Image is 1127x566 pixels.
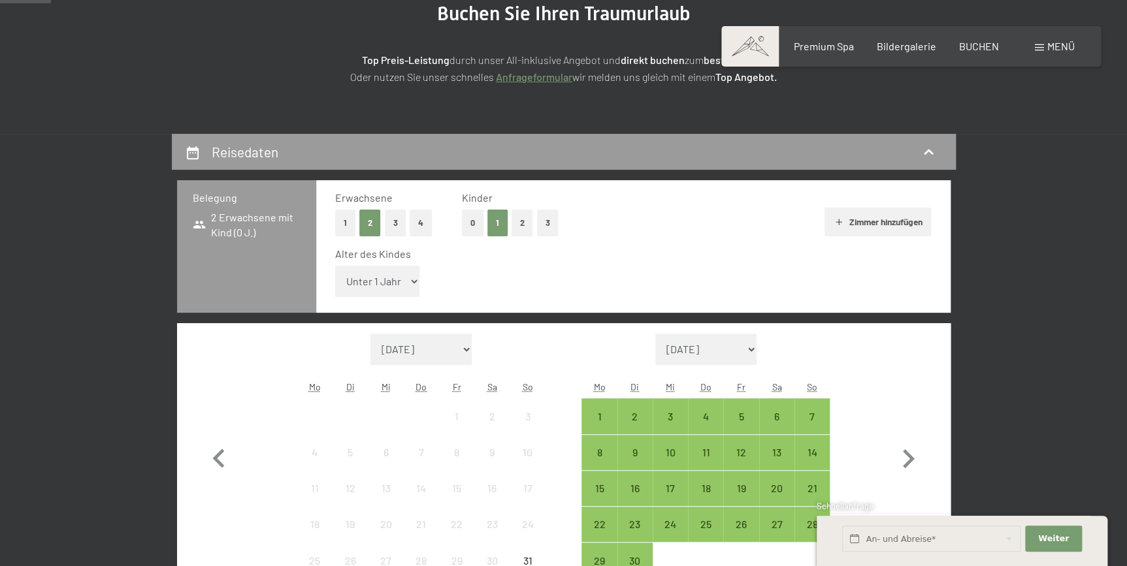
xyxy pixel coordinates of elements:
div: Anreise nicht möglich [404,435,439,470]
button: Zimmer hinzufügen [825,208,931,236]
div: Anreise möglich [581,398,617,433]
p: durch unser All-inklusive Angebot und zum ! Oder nutzen Sie unser schnelles wir melden uns gleich... [237,52,890,85]
div: 15 [440,483,473,516]
div: 24 [511,519,544,552]
div: Mon Sep 15 2025 [581,471,617,506]
div: Sun Aug 03 2025 [510,398,545,433]
div: Fri Aug 22 2025 [439,507,474,542]
div: 26 [725,519,757,552]
span: BUCHEN [959,40,999,52]
div: 14 [405,483,438,516]
abbr: Donnerstag [416,381,427,392]
div: 10 [511,447,544,480]
strong: Top Preis-Leistung [362,54,449,66]
button: 3 [385,210,406,236]
div: 7 [405,447,438,480]
div: Sat Sep 06 2025 [759,398,794,433]
div: Fri Sep 05 2025 [723,398,759,433]
div: 18 [689,483,722,516]
abbr: Freitag [452,381,461,392]
div: Alter des Kindes [335,247,921,261]
abbr: Freitag [737,381,745,392]
div: Sun Aug 24 2025 [510,507,545,542]
div: 23 [476,519,508,552]
div: 22 [440,519,473,552]
div: Anreise nicht möglich [368,435,403,470]
div: 14 [796,447,828,480]
div: Mon Aug 11 2025 [297,471,333,506]
div: Anreise möglich [581,435,617,470]
div: 12 [725,447,757,480]
div: Mon Aug 18 2025 [297,507,333,542]
div: Anreise nicht möglich [333,471,368,506]
div: 6 [369,447,402,480]
span: Kinder [462,191,493,204]
div: Anreise möglich [759,435,794,470]
div: Anreise möglich [688,435,723,470]
div: Thu Aug 21 2025 [404,507,439,542]
span: Buchen Sie Ihren Traumurlaub [437,2,691,25]
a: Anfrageformular [496,71,572,83]
div: Anreise nicht möglich [510,398,545,433]
div: Anreise nicht möglich [474,471,510,506]
button: 0 [462,210,483,236]
div: 11 [689,447,722,480]
div: Tue Sep 02 2025 [617,398,653,433]
div: Anreise möglich [794,398,830,433]
abbr: Sonntag [523,381,533,392]
div: Wed Aug 20 2025 [368,507,403,542]
div: 10 [654,447,687,480]
div: Anreise nicht möglich [439,507,474,542]
div: 28 [796,519,828,552]
div: Thu Sep 04 2025 [688,398,723,433]
abbr: Montag [593,381,605,392]
abbr: Mittwoch [381,381,390,392]
div: Anreise möglich [581,471,617,506]
div: 27 [760,519,793,552]
div: Anreise nicht möglich [439,398,474,433]
div: Anreise möglich [653,471,688,506]
div: Anreise möglich [759,471,794,506]
div: Mon Sep 22 2025 [581,507,617,542]
div: Anreise möglich [723,471,759,506]
button: 2 [359,210,381,236]
div: Anreise möglich [653,507,688,542]
div: Anreise nicht möglich [333,507,368,542]
div: Anreise nicht möglich [510,435,545,470]
div: Anreise nicht möglich [510,471,545,506]
div: Sat Sep 20 2025 [759,471,794,506]
span: Premium Spa [793,40,853,52]
div: Anreise möglich [617,507,653,542]
div: 7 [796,411,828,444]
div: 12 [334,483,367,516]
div: Thu Sep 18 2025 [688,471,723,506]
div: Wed Sep 24 2025 [653,507,688,542]
div: Sun Sep 07 2025 [794,398,830,433]
div: Fri Sep 19 2025 [723,471,759,506]
div: Anreise möglich [794,435,830,470]
div: 3 [511,411,544,444]
div: Anreise möglich [617,398,653,433]
button: 3 [537,210,559,236]
h3: Belegung [193,191,301,205]
div: 15 [583,483,615,516]
div: 5 [334,447,367,480]
span: Schnellanfrage [817,501,874,511]
div: Wed Sep 10 2025 [653,435,688,470]
div: 4 [299,447,331,480]
div: Anreise nicht möglich [474,507,510,542]
div: Anreise möglich [617,471,653,506]
div: 1 [440,411,473,444]
div: Anreise nicht möglich [439,435,474,470]
strong: direkt buchen [621,54,685,66]
div: Anreise nicht möglich [297,507,333,542]
div: 2 [476,411,508,444]
div: 11 [299,483,331,516]
div: Thu Sep 25 2025 [688,507,723,542]
div: 6 [760,411,793,444]
div: Wed Sep 03 2025 [653,398,688,433]
div: 3 [654,411,687,444]
div: Anreise nicht möglich [368,507,403,542]
div: 5 [725,411,757,444]
div: Sat Sep 27 2025 [759,507,794,542]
